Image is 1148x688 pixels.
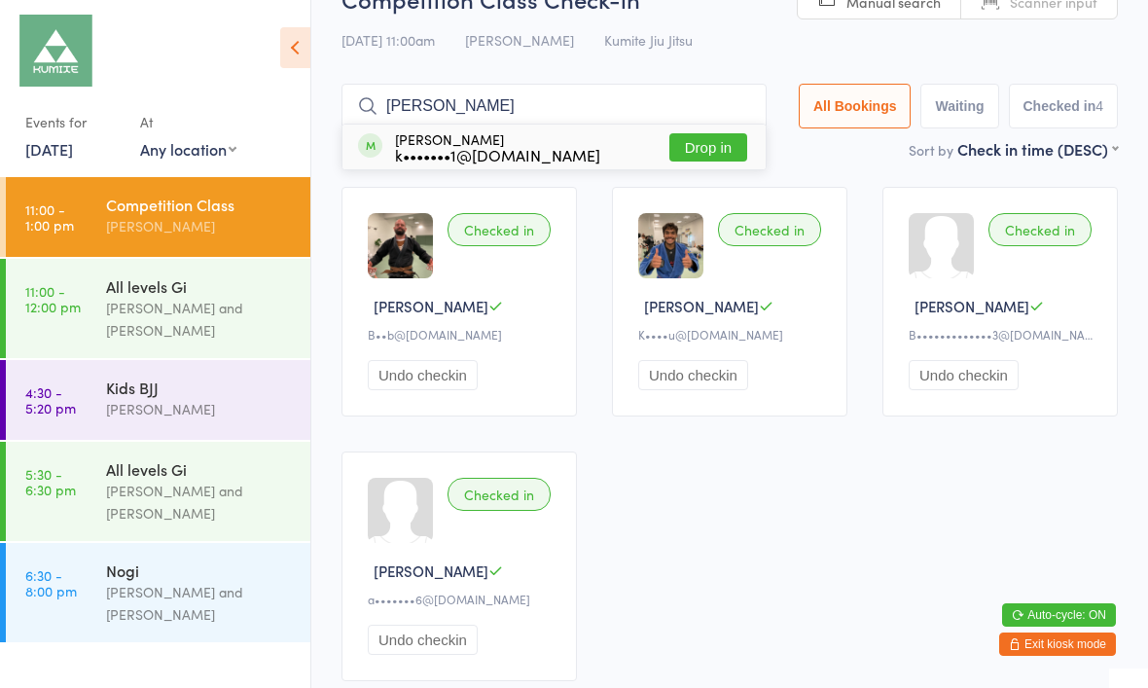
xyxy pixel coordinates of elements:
span: Kumite Jiu Jitsu [604,30,693,50]
a: 4:30 -5:20 pmKids BJJ[PERSON_NAME] [6,360,310,440]
div: Kids BJJ [106,377,294,398]
a: 11:00 -12:00 pmAll levels Gi[PERSON_NAME] and [PERSON_NAME] [6,259,310,358]
span: [PERSON_NAME] [915,296,1029,316]
div: Any location [140,138,236,160]
span: [PERSON_NAME] [374,561,488,581]
img: Kumite Jiu Jitsu [19,15,92,87]
div: [PERSON_NAME] and [PERSON_NAME] [106,581,294,626]
div: 4 [1095,98,1103,114]
button: Undo checkin [368,360,478,390]
button: Auto-cycle: ON [1002,603,1116,627]
a: [DATE] [25,138,73,160]
img: image1751333254.png [638,213,703,278]
div: All levels Gi [106,275,294,297]
time: 11:00 - 1:00 pm [25,201,74,233]
time: 5:30 - 6:30 pm [25,466,76,497]
div: [PERSON_NAME] and [PERSON_NAME] [106,297,294,342]
span: [DATE] 11:00am [341,30,435,50]
span: [PERSON_NAME] [374,296,488,316]
button: Checked in4 [1009,84,1119,128]
img: image1751333226.png [368,213,433,278]
div: a•••••••6@[DOMAIN_NAME] [368,591,556,607]
div: Checked in [718,213,821,246]
input: Search [341,84,767,128]
div: [PERSON_NAME] and [PERSON_NAME] [106,480,294,525]
time: 11:00 - 12:00 pm [25,283,81,314]
div: Checked in [448,213,551,246]
div: [PERSON_NAME] [106,215,294,237]
button: Undo checkin [909,360,1019,390]
time: 6:30 - 8:00 pm [25,567,77,598]
div: At [140,106,236,138]
span: [PERSON_NAME] [465,30,574,50]
button: Waiting [920,84,998,128]
div: [PERSON_NAME] [395,131,600,163]
div: [PERSON_NAME] [106,398,294,420]
div: Competition Class [106,194,294,215]
div: Nogi [106,560,294,581]
div: K••••u@[DOMAIN_NAME] [638,326,827,343]
div: All levels Gi [106,458,294,480]
a: 6:30 -8:00 pmNogi[PERSON_NAME] and [PERSON_NAME] [6,543,310,642]
div: Checked in [988,213,1092,246]
div: Events for [25,106,121,138]
div: B•••••••••••••3@[DOMAIN_NAME] [909,326,1097,343]
button: Undo checkin [638,360,748,390]
time: 4:30 - 5:20 pm [25,384,76,416]
a: 5:30 -6:30 pmAll levels Gi[PERSON_NAME] and [PERSON_NAME] [6,442,310,541]
a: 11:00 -1:00 pmCompetition Class[PERSON_NAME] [6,177,310,257]
div: k•••••••1@[DOMAIN_NAME] [395,147,600,163]
div: B••b@[DOMAIN_NAME] [368,326,556,343]
span: [PERSON_NAME] [644,296,759,316]
div: Check in time (DESC) [957,138,1118,160]
div: Checked in [448,478,551,511]
label: Sort by [909,140,953,160]
button: Undo checkin [368,625,478,655]
button: Drop in [669,133,747,162]
button: All Bookings [799,84,912,128]
button: Exit kiosk mode [999,633,1116,656]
